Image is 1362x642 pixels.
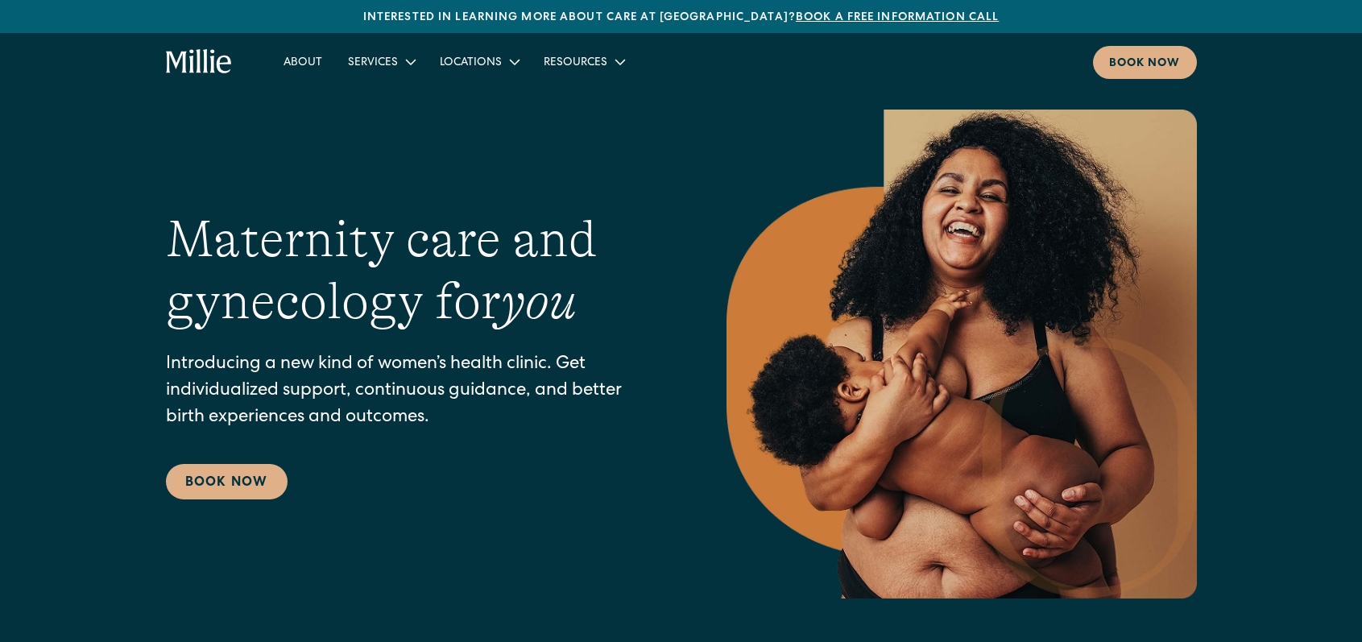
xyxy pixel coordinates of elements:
[796,12,999,23] a: Book a free information call
[166,464,288,499] a: Book Now
[335,48,427,75] div: Services
[348,55,398,72] div: Services
[501,272,577,330] em: you
[166,49,233,75] a: home
[166,209,662,333] h1: Maternity care and gynecology for
[271,48,335,75] a: About
[531,48,636,75] div: Resources
[1109,56,1181,72] div: Book now
[1093,46,1197,79] a: Book now
[727,110,1197,599] img: Smiling mother with her baby in arms, celebrating body positivity and the nurturing bond of postp...
[427,48,531,75] div: Locations
[440,55,502,72] div: Locations
[166,352,662,432] p: Introducing a new kind of women’s health clinic. Get individualized support, continuous guidance,...
[544,55,607,72] div: Resources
